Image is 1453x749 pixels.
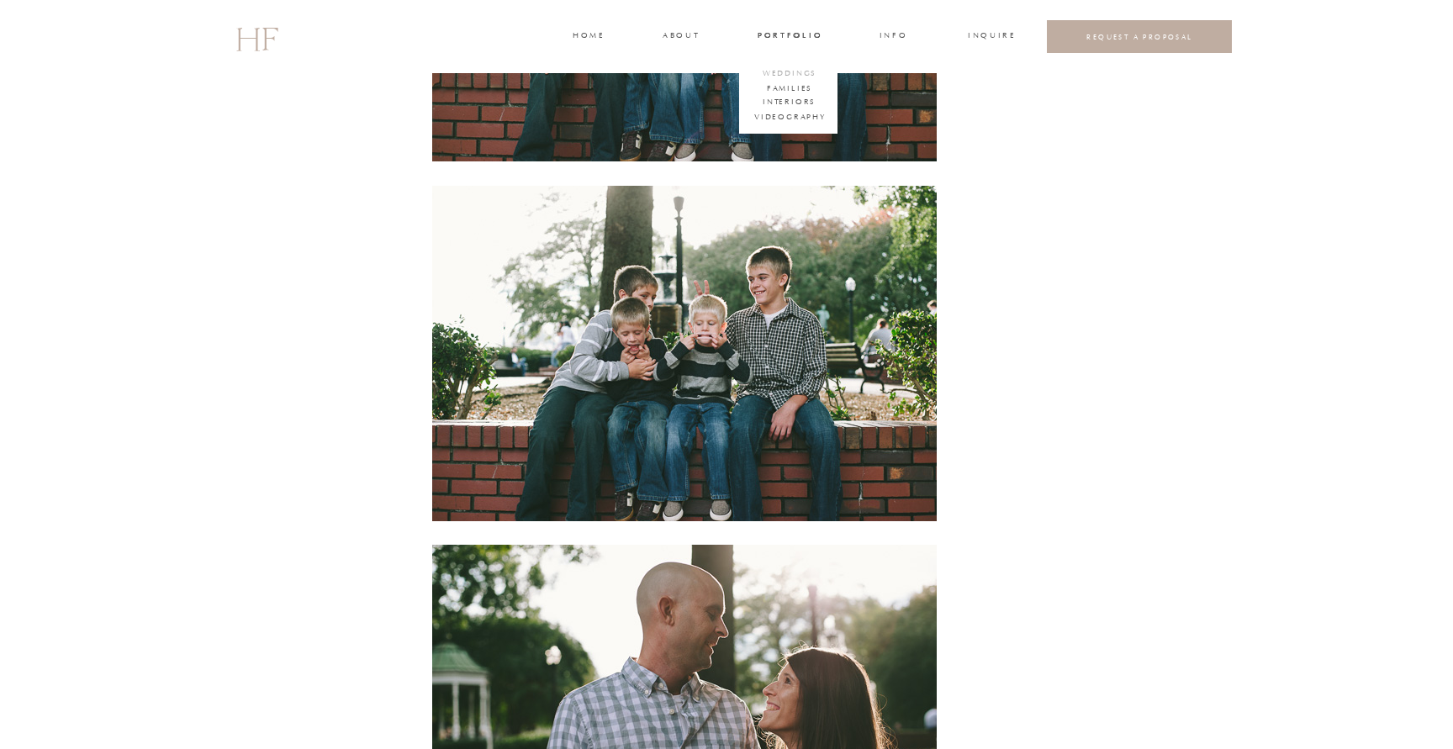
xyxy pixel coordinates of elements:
a: INQUIRE [968,29,1013,45]
a: HF [235,13,277,61]
a: WEDDINGS [760,67,819,82]
a: portfolio [758,29,821,45]
a: INFO [878,29,909,45]
a: FAMILIES [764,82,815,98]
a: home [573,29,604,45]
a: REQUEST A PROPOSAL [1060,32,1219,41]
a: Interiors [763,96,813,111]
a: VIDEOGRAPHY [754,111,821,126]
img: _DSC5797 [432,186,937,521]
a: about [663,29,698,45]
